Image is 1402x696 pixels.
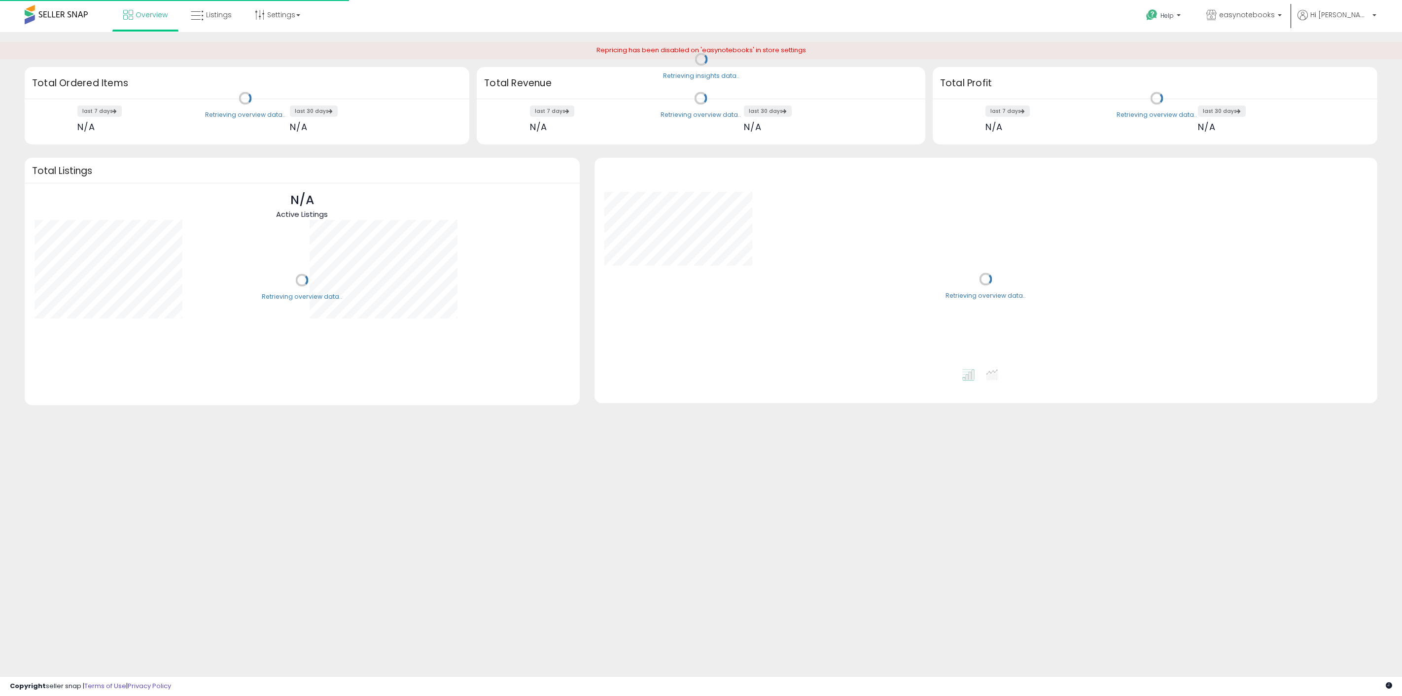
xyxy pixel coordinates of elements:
[1117,110,1197,119] div: Retrieving overview data..
[262,292,342,301] div: Retrieving overview data..
[1138,1,1191,32] a: Help
[946,291,1026,300] div: Retrieving overview data..
[1160,11,1174,20] span: Help
[1146,9,1158,21] i: Get Help
[1219,10,1275,20] span: easynotebooks
[206,10,232,20] span: Listings
[205,110,285,119] div: Retrieving overview data..
[596,45,806,55] span: Repricing has been disabled on 'easynotebooks' in store settings
[661,110,741,119] div: Retrieving overview data..
[1297,10,1376,32] a: Hi [PERSON_NAME]
[1310,10,1369,20] span: Hi [PERSON_NAME]
[136,10,168,20] span: Overview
